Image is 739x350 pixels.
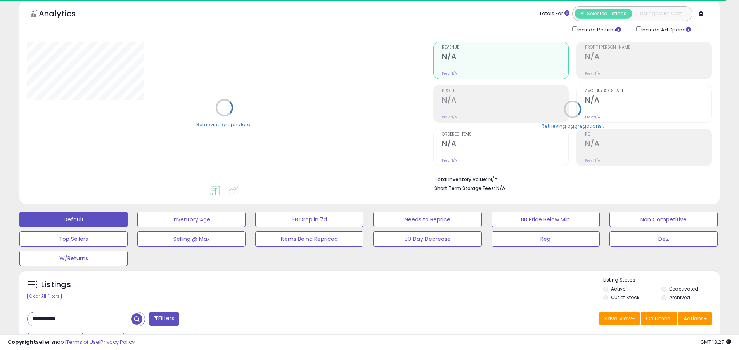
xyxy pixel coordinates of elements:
[700,338,731,346] span: 2025-09-9 13:27 GMT
[669,294,690,301] label: Archived
[255,231,363,247] button: Items Being Repriced
[539,10,569,17] div: Totals For
[255,212,363,227] button: BB Drop in 7d
[542,122,604,129] div: Retrieving aggregations..
[123,333,196,346] button: [DATE]-11 - Aug-09
[8,338,36,346] strong: Copyright
[373,212,481,227] button: Needs to Reprice
[678,312,712,325] button: Actions
[373,231,481,247] button: 30 Day Decrease
[609,231,718,247] button: De2
[28,333,83,346] button: Last 30 Days
[599,312,640,325] button: Save View
[66,338,99,346] a: Terms of Use
[646,315,670,322] span: Columns
[575,9,632,19] button: All Selected Listings
[603,277,720,284] p: Listing States:
[19,231,128,247] button: Top Sellers
[8,339,135,346] div: seller snap | |
[669,286,698,292] label: Deactivated
[19,212,128,227] button: Default
[492,212,600,227] button: BB Price Below Min
[39,8,91,21] h5: Analytics
[196,121,253,128] div: Retrieving graph data..
[611,286,625,292] label: Active
[19,251,128,266] button: W/Returns
[630,25,703,34] div: Include Ad Spend
[609,212,718,227] button: Non Competitive
[137,212,246,227] button: Inventory Age
[41,279,71,290] h5: Listings
[566,25,630,34] div: Include Returns
[641,312,677,325] button: Columns
[100,338,135,346] a: Privacy Policy
[27,293,62,300] div: Clear All Filters
[492,231,600,247] button: Reg
[611,294,639,301] label: Out of Stock
[137,231,246,247] button: Selling @ Max
[149,312,179,326] button: Filters
[632,9,690,19] button: Listings With Cost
